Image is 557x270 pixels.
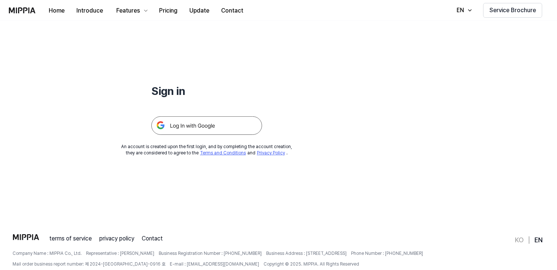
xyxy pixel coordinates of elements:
button: Pricing [153,3,183,18]
span: Business Address : [STREET_ADDRESS] [267,250,347,257]
span: Mail order business report number: 제 2024-[GEOGRAPHIC_DATA]-0916 호 [13,261,166,267]
a: Update [183,0,215,21]
span: Representative : [PERSON_NAME] [86,250,155,257]
img: logo [13,234,39,240]
a: EN [534,236,543,245]
a: Privacy Policy [257,150,285,155]
button: Contact [215,3,249,18]
span: Company Name : MIPPIA Co., Ltd. [13,250,82,257]
img: 구글 로그인 버튼 [151,116,262,135]
button: Features [109,3,153,18]
a: privacy policy [99,234,134,243]
span: Business Registration Number : [PHONE_NUMBER] [159,250,262,257]
button: Introduce [71,3,109,18]
button: EN [449,3,477,18]
span: Copyright © 2025. MIPPIA. All Rights Reserved [264,261,360,267]
span: Phone Number : [PHONE_NUMBER] [351,250,423,257]
a: Terms and Conditions [200,150,246,155]
span: E-mail : [EMAIL_ADDRESS][DOMAIN_NAME] [170,261,259,267]
img: logo [9,7,35,13]
div: EN [455,6,465,15]
a: KO [515,236,524,245]
a: Contact [142,234,163,243]
button: Home [43,3,71,18]
div: Features [115,6,141,15]
button: Service Brochure [483,3,542,18]
h1: Sign in [151,83,262,99]
button: Update [183,3,215,18]
div: An account is created upon the first login, and by completing the account creation, they are cons... [121,144,292,156]
a: terms of service [49,234,92,243]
